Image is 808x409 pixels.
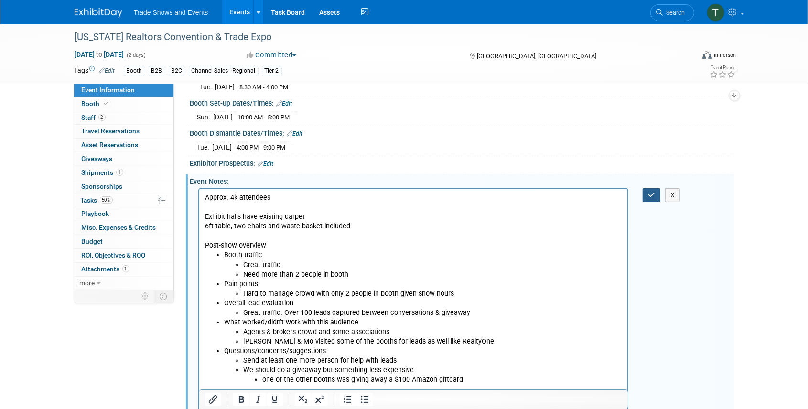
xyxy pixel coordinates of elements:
a: Edit [277,100,292,107]
span: 1 [116,169,123,176]
a: Edit [258,161,274,167]
div: In-Person [713,52,736,59]
div: Exhibitor Prospectus: [190,156,734,169]
span: Shipments [82,169,123,176]
span: Tasks [81,196,113,204]
a: Playbook [74,207,173,221]
span: 8:30 AM - 4:00 PM [240,84,289,91]
span: 50% [100,196,113,204]
a: Event Information [74,84,173,97]
span: Travel Reservations [82,127,140,135]
td: [DATE] [213,142,232,152]
span: Event Information [82,86,135,94]
a: Shipments1 [74,166,173,180]
span: Misc. Expenses & Credits [82,224,156,231]
div: B2C [169,66,185,76]
button: Numbered list [340,393,356,406]
div: Booth Set-up Dates/Times: [190,96,734,108]
td: Personalize Event Tab Strip [138,290,154,302]
a: Giveaways [74,152,173,166]
div: Channel Sales - Regional [189,66,259,76]
span: Staff [82,114,106,121]
span: to [95,51,104,58]
span: Asset Reservations [82,141,139,149]
span: Budget [82,237,103,245]
span: (2 days) [126,52,146,58]
a: Booth [74,97,173,111]
span: [DATE] [DATE] [75,50,125,59]
td: [DATE] [214,112,233,122]
button: Bullet list [356,393,373,406]
a: Search [650,4,694,21]
div: Tier 2 [262,66,282,76]
td: Toggle Event Tabs [154,290,173,302]
div: Event Format [638,50,736,64]
a: Travel Reservations [74,125,173,138]
span: Sponsorships [82,183,123,190]
span: Playbook [82,210,109,217]
a: ROI, Objectives & ROO [74,249,173,262]
span: 10:00 AM - 5:00 PM [238,114,290,121]
span: Attachments [82,265,129,273]
span: 1 [122,265,129,272]
a: Sponsorships [74,180,173,194]
iframe: Rich Text Area [199,189,628,409]
button: Italic [250,393,266,406]
button: Insert/edit link [205,393,221,406]
a: Edit [99,67,115,74]
button: X [665,188,680,202]
span: Search [663,9,685,16]
img: Tiff Wagner [707,3,725,22]
button: Bold [233,393,249,406]
td: Sun. [197,112,214,122]
span: Giveaways [82,155,113,162]
button: Underline [267,393,283,406]
button: Superscript [312,393,328,406]
img: ExhibitDay [75,8,122,18]
div: Event Notes: [190,174,734,186]
div: Booth Dismantle Dates/Times: [190,126,734,139]
span: 4:00 PM - 9:00 PM [237,144,286,151]
a: more [74,277,173,290]
a: Asset Reservations [74,139,173,152]
i: Booth reservation complete [104,101,109,106]
a: Misc. Expenses & Credits [74,221,173,235]
div: B2B [149,66,165,76]
td: [DATE] [215,82,235,92]
span: Booth [82,100,111,108]
button: Subscript [295,393,311,406]
button: Committed [243,50,300,60]
img: Format-Inperson.png [702,51,712,59]
div: Event Rating [710,65,735,70]
a: Budget [74,235,173,248]
span: Trade Shows and Events [134,9,208,16]
a: Tasks50% [74,194,173,207]
div: [US_STATE] Realtors Convention & Trade Expo [72,29,680,46]
span: 2 [98,114,106,121]
span: more [80,279,95,287]
td: Tue. [197,82,215,92]
td: Tue. [197,142,213,152]
td: Tags [75,65,115,76]
a: Attachments1 [74,263,173,276]
a: Edit [287,130,303,137]
span: [GEOGRAPHIC_DATA], [GEOGRAPHIC_DATA] [477,53,596,60]
a: Staff2 [74,111,173,125]
span: ROI, Objectives & ROO [82,251,146,259]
